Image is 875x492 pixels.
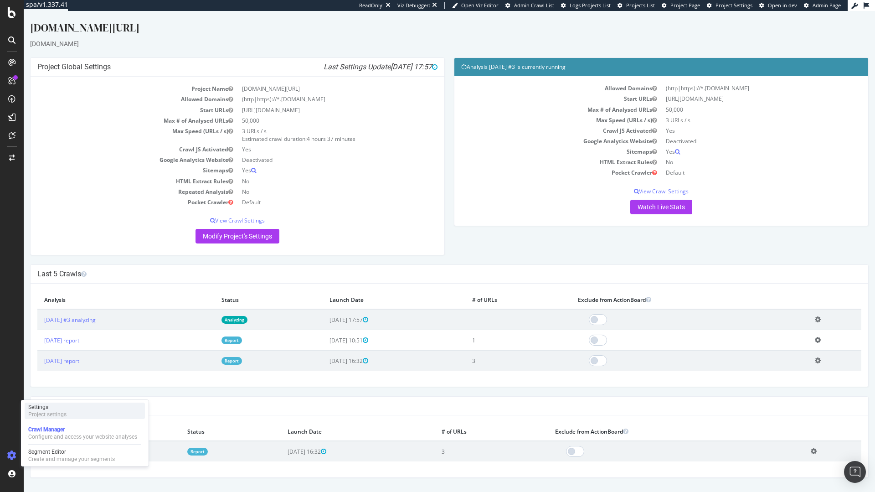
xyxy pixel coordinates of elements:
[411,430,525,451] td: 3
[21,326,56,333] a: [DATE] report
[638,104,838,114] td: 3 URLs / s
[14,115,214,133] td: Max Speed (URLs / s)
[14,52,414,61] h4: Project Global Settings
[397,2,430,9] div: Viz Debugger:
[662,2,700,9] a: Project Page
[759,2,797,9] a: Open in dev
[14,411,157,430] th: Analysis
[437,72,638,83] td: Allowed Domains
[28,456,115,463] div: Create and manage your segments
[561,2,611,9] a: Logs Projects List
[214,176,414,186] td: No
[28,404,67,411] div: Settings
[14,186,214,197] td: Pocket Crawler
[626,2,655,9] span: Projects List
[214,115,414,133] td: 3 URLs / s Estimated crawl duration:
[21,346,56,354] a: [DATE] report
[299,280,442,298] th: Launch Date
[28,426,137,433] div: Crawl Manager
[638,114,838,125] td: Yes
[14,154,214,165] td: Sitemaps
[437,104,638,114] td: Max Speed (URLs / s)
[715,2,752,9] span: Project Settings
[638,146,838,156] td: No
[547,280,784,298] th: Exclude from ActionBoard
[359,2,384,9] div: ReadOnly:
[505,2,554,9] a: Admin Crawl List
[306,326,345,333] span: [DATE] 10:51
[214,154,414,165] td: Yes
[25,447,145,464] a: Segment EditorCreate and manage your segments
[607,189,669,203] a: Watch Live Stats
[14,390,838,399] h4: Crawl History
[768,2,797,9] span: Open in dev
[14,144,214,154] td: Google Analytics Website
[164,437,184,445] a: Report
[21,305,72,313] a: [DATE] #3 analyzing
[214,94,414,104] td: [URL][DOMAIN_NAME]
[437,135,638,146] td: Sitemaps
[14,104,214,115] td: Max # of Analysed URLs
[257,411,411,430] th: Launch Date
[25,403,145,419] a: SettingsProject settings
[638,156,838,167] td: Default
[198,326,218,333] a: Report
[14,94,214,104] td: Start URLs
[214,83,414,93] td: (http|https)://*.[DOMAIN_NAME]
[28,448,115,456] div: Segment Editor
[172,218,256,233] a: Modify Project's Settings
[14,280,191,298] th: Analysis
[28,433,137,440] div: Configure and access your website analyses
[14,176,214,186] td: Repeated Analysis
[461,2,499,9] span: Open Viz Editor
[214,165,414,176] td: No
[437,93,638,104] td: Max # of Analysed URLs
[14,259,838,268] h4: Last 5 Crawls
[437,114,638,125] td: Crawl JS Activated
[437,83,638,93] td: Start URLs
[638,135,838,146] td: Yes
[638,83,838,93] td: [URL][DOMAIN_NAME]
[191,280,299,298] th: Status
[214,144,414,154] td: Deactivated
[670,2,700,9] span: Project Page
[198,305,224,313] a: Analyzing
[525,411,780,430] th: Exclude from ActionBoard
[442,280,547,298] th: # of URLs
[283,124,332,132] span: 4 hours 37 minutes
[6,28,845,37] div: [DOMAIN_NAME]
[570,2,611,9] span: Logs Projects List
[442,319,547,340] td: 1
[638,125,838,135] td: Deactivated
[14,73,214,83] td: Project Name
[157,411,257,430] th: Status
[618,2,655,9] a: Projects List
[437,156,638,167] td: Pocket Crawler
[707,2,752,9] a: Project Settings
[198,346,218,354] a: Report
[214,133,414,144] td: Yes
[264,437,303,445] span: [DATE] 16:32
[306,346,345,354] span: [DATE] 16:32
[28,411,67,418] div: Project settings
[14,133,214,144] td: Crawl JS Activated
[452,2,499,9] a: Open Viz Editor
[21,437,56,445] a: [DATE] report
[638,93,838,104] td: 50,000
[813,2,841,9] span: Admin Page
[214,73,414,83] td: [DOMAIN_NAME][URL]
[14,165,214,176] td: HTML Extract Rules
[437,176,838,184] p: View Crawl Settings
[306,305,345,313] span: [DATE] 17:57
[437,52,838,61] h4: Analysis [DATE] #3 is currently running
[514,2,554,9] span: Admin Crawl List
[14,83,214,93] td: Allowed Domains
[638,72,838,83] td: (http|https)://*.[DOMAIN_NAME]
[367,52,414,60] span: [DATE] 17:57
[411,411,525,430] th: # of URLs
[804,2,841,9] a: Admin Page
[25,425,145,441] a: Crawl ManagerConfigure and access your website analyses
[214,186,414,197] td: Default
[844,461,866,483] div: Open Intercom Messenger
[14,206,414,213] p: View Crawl Settings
